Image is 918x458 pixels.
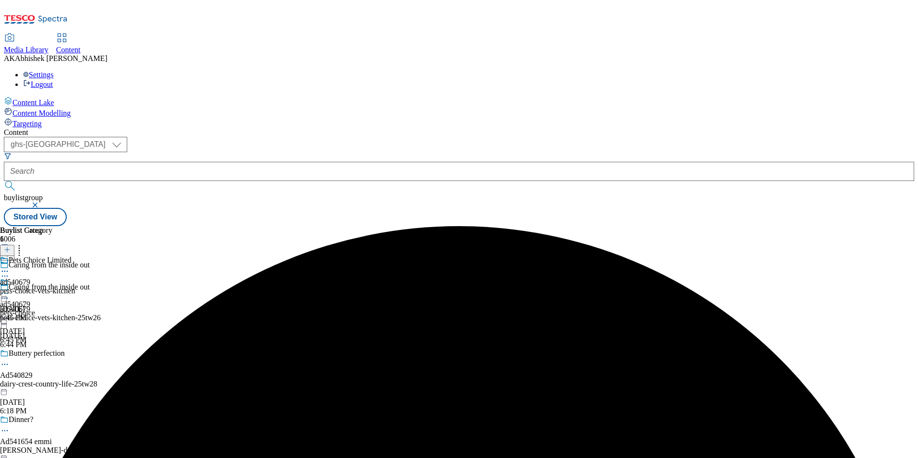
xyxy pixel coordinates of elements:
div: Content [4,128,914,137]
span: Targeting [12,120,42,128]
a: Targeting [4,118,914,128]
span: Media Library [4,46,48,54]
span: Content Lake [12,98,54,107]
div: Caring from the inside out [9,261,90,269]
div: Caring from the inside out [9,283,90,291]
div: Buttery perfection [9,349,65,358]
svg: Search Filters [4,152,12,160]
div: Pets Choice Limited [9,256,72,265]
span: AK [4,54,15,62]
span: buylistgroup [4,193,43,202]
a: Logout [23,80,53,88]
span: Content Modelling [12,109,71,117]
div: Dinner? [9,415,34,424]
a: Content Lake [4,96,914,107]
a: Media Library [4,34,48,54]
button: Stored View [4,208,67,226]
a: Content Modelling [4,107,914,118]
span: Content [56,46,81,54]
span: Abhishek [PERSON_NAME] [15,54,107,62]
a: Settings [23,71,54,79]
a: Content [56,34,81,54]
input: Search [4,162,914,181]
